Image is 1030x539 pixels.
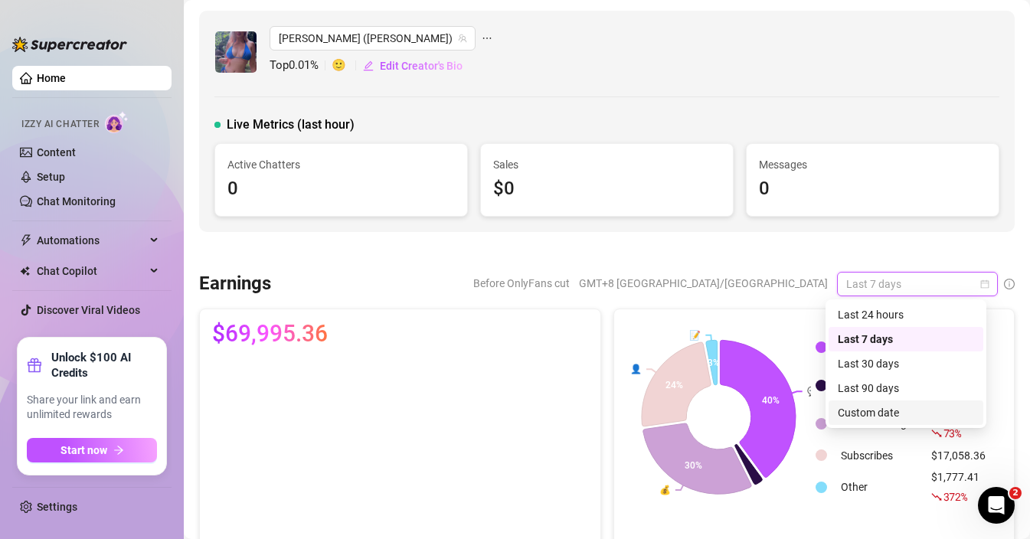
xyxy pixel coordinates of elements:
div: $1,777.41 [931,469,986,505]
span: Active Chatters [227,156,455,173]
img: logo-BBDzfeDw.svg [12,37,127,52]
span: Share your link and earn unlimited rewards [27,393,157,423]
span: Chat Copilot [37,259,146,283]
div: Custom date [838,404,974,421]
img: Jaylie [215,31,257,73]
a: Chat Monitoring [37,195,116,207]
div: Last 90 days [838,380,974,397]
span: Messages [759,156,986,173]
span: 372 % [943,489,967,504]
div: Last 24 hours [838,306,974,323]
span: GMT+8 [GEOGRAPHIC_DATA]/[GEOGRAPHIC_DATA] [579,272,828,295]
span: gift [27,358,42,373]
span: 73 % [943,426,961,440]
span: 🙂 [332,57,362,75]
div: Last 30 days [829,351,983,376]
span: Izzy AI Chatter [21,117,99,132]
img: Chat Copilot [20,266,30,276]
text: 👤 [629,363,641,374]
span: calendar [980,279,989,289]
strong: Unlock $100 AI Credits [51,350,157,381]
span: fall [931,492,942,502]
span: info-circle [1004,279,1015,289]
a: Settings [37,501,77,513]
span: edit [363,60,374,71]
iframe: Intercom live chat [978,487,1015,524]
img: AI Chatter [105,111,129,133]
td: Other [835,469,924,505]
div: Last 24 hours [829,302,983,327]
a: Home [37,72,66,84]
text: 💬 [807,385,819,397]
span: thunderbolt [20,234,32,247]
div: Last 30 days [838,355,974,372]
div: 0 [227,175,455,204]
div: $0 [493,175,721,204]
div: Last 90 days [829,376,983,400]
h3: Earnings [199,272,271,296]
text: 📝 [689,328,701,340]
span: Live Metrics (last hour) [227,116,355,134]
span: arrow-right [113,445,124,456]
div: Custom date [829,400,983,425]
div: $17,058.36 [931,447,986,464]
a: Setup [37,171,65,183]
span: Last 7 days [846,273,989,296]
span: ellipsis [482,26,492,51]
button: Start nowarrow-right [27,438,157,462]
a: Content [37,146,76,158]
div: Last 7 days [829,327,983,351]
text: 💰 [659,484,670,495]
span: Automations [37,228,146,253]
span: team [458,34,467,43]
td: Subscribes [835,443,924,467]
span: Start now [60,444,107,456]
span: Edit Creator's Bio [380,60,463,72]
div: 0 [759,175,986,204]
span: $69,995.36 [212,322,328,346]
a: Discover Viral Videos [37,304,140,316]
span: 2 [1009,487,1022,499]
div: Last 7 days [838,331,974,348]
span: Top 0.01 % [270,57,332,75]
span: Sales [493,156,721,173]
span: Jaylie (jaylietori) [279,27,466,50]
button: Edit Creator's Bio [362,54,463,78]
span: fall [931,428,942,439]
span: Before OnlyFans cut [473,272,570,295]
